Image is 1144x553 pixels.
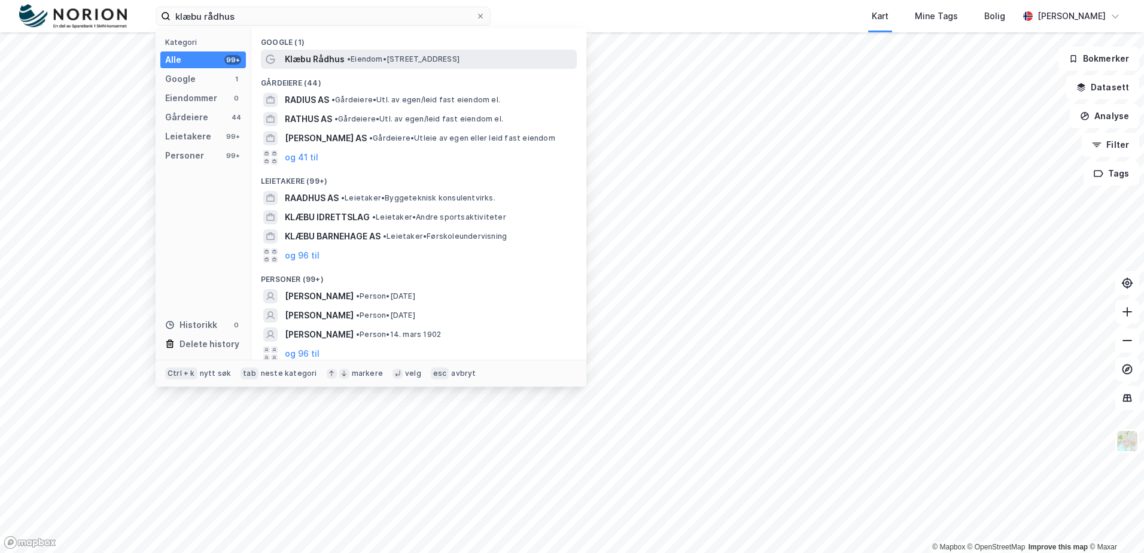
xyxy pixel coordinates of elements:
[331,95,335,104] span: •
[261,369,317,378] div: neste kategori
[352,369,383,378] div: markere
[356,330,360,339] span: •
[241,367,258,379] div: tab
[1084,162,1139,186] button: Tags
[1084,496,1144,553] div: Kontrollprogram for chat
[165,367,197,379] div: Ctrl + k
[285,93,329,107] span: RADIUS AS
[285,210,370,224] span: KLÆBU IDRETTSLAG
[1082,133,1139,157] button: Filter
[347,54,460,64] span: Eiendom • [STREET_ADDRESS]
[232,113,241,122] div: 44
[1037,9,1106,23] div: [PERSON_NAME]
[179,337,239,351] div: Delete history
[932,543,965,551] a: Mapbox
[383,232,387,241] span: •
[251,69,586,90] div: Gårdeiere (44)
[341,193,345,202] span: •
[171,7,476,25] input: Søk på adresse, matrikkel, gårdeiere, leietakere eller personer
[451,369,476,378] div: avbryt
[251,265,586,287] div: Personer (99+)
[285,150,318,165] button: og 41 til
[334,114,338,123] span: •
[224,151,241,160] div: 99+
[165,318,217,332] div: Historikk
[224,55,241,65] div: 99+
[383,232,507,241] span: Leietaker • Førskoleundervisning
[372,212,376,221] span: •
[1116,430,1139,452] img: Z
[232,93,241,103] div: 0
[251,28,586,50] div: Google (1)
[1058,47,1139,71] button: Bokmerker
[347,54,351,63] span: •
[967,543,1026,551] a: OpenStreetMap
[356,311,415,320] span: Person • [DATE]
[19,4,127,29] img: norion-logo.80e7a08dc31c2e691866.png
[285,347,320,361] button: og 96 til
[285,229,381,244] span: KLÆBU BARNEHAGE AS
[356,311,360,320] span: •
[200,369,232,378] div: nytt søk
[369,133,373,142] span: •
[872,9,889,23] div: Kart
[285,191,339,205] span: RAADHUS AS
[431,367,449,379] div: esc
[1070,104,1139,128] button: Analyse
[984,9,1005,23] div: Bolig
[334,114,503,124] span: Gårdeiere • Utl. av egen/leid fast eiendom el.
[251,167,586,189] div: Leietakere (99+)
[285,248,320,263] button: og 96 til
[341,193,495,203] span: Leietaker • Byggeteknisk konsulentvirks.
[165,148,204,163] div: Personer
[331,95,500,105] span: Gårdeiere • Utl. av egen/leid fast eiendom el.
[165,72,196,86] div: Google
[285,131,367,145] span: [PERSON_NAME] AS
[1029,543,1088,551] a: Improve this map
[1084,496,1144,553] iframe: Chat Widget
[356,330,441,339] span: Person • 14. mars 1902
[356,291,415,301] span: Person • [DATE]
[285,308,354,323] span: [PERSON_NAME]
[285,327,354,342] span: [PERSON_NAME]
[224,132,241,141] div: 99+
[165,53,181,67] div: Alle
[165,91,217,105] div: Eiendommer
[165,129,211,144] div: Leietakere
[285,289,354,303] span: [PERSON_NAME]
[285,112,332,126] span: RATHUS AS
[232,320,241,330] div: 0
[356,291,360,300] span: •
[165,38,246,47] div: Kategori
[4,536,56,549] a: Mapbox homepage
[232,74,241,84] div: 1
[285,52,345,66] span: Klæbu Rådhus
[915,9,958,23] div: Mine Tags
[1066,75,1139,99] button: Datasett
[405,369,421,378] div: velg
[372,212,506,222] span: Leietaker • Andre sportsaktiviteter
[369,133,555,143] span: Gårdeiere • Utleie av egen eller leid fast eiendom
[165,110,208,124] div: Gårdeiere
